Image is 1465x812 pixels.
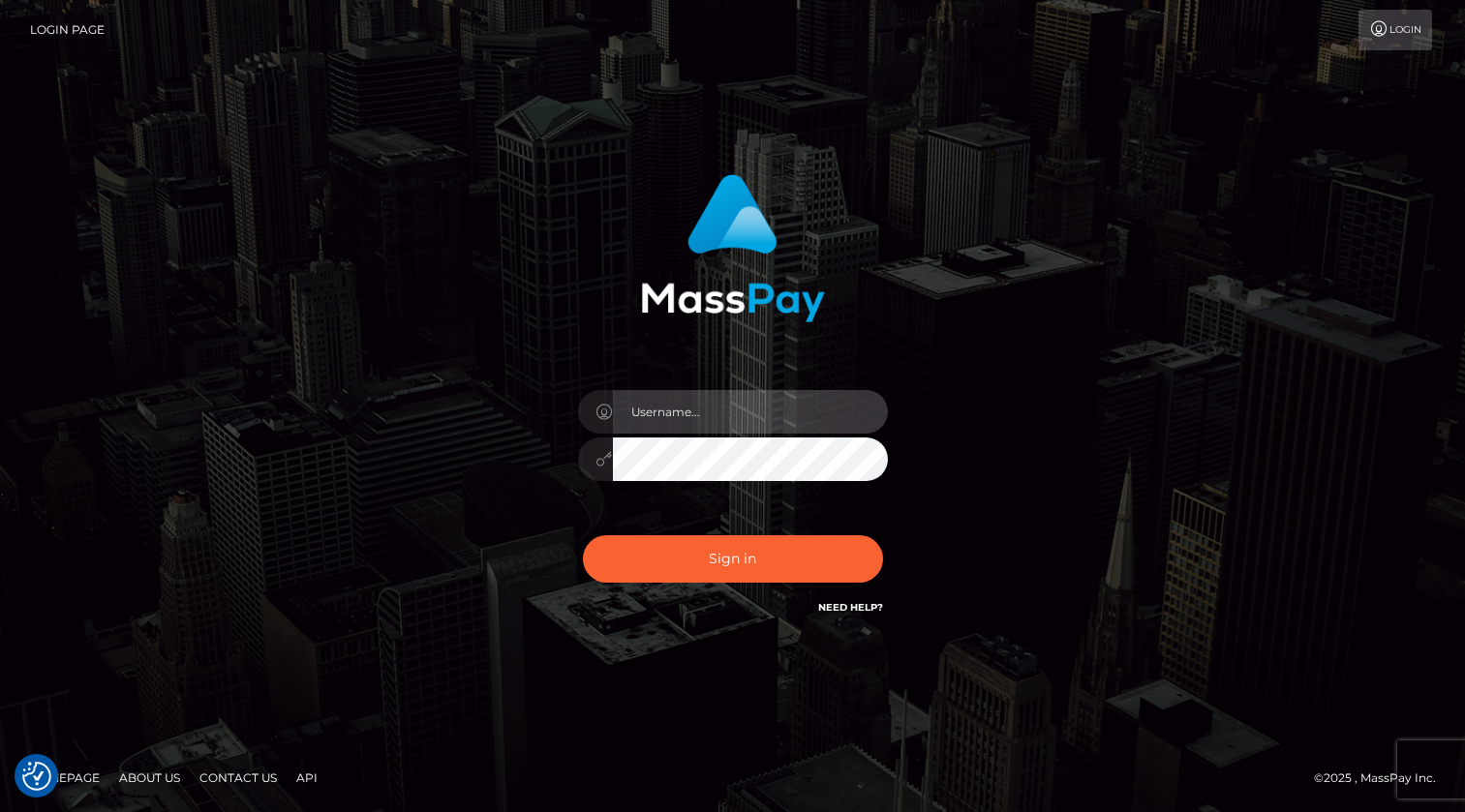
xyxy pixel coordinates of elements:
[22,762,51,791] button: Consent Preferences
[1358,10,1432,50] a: Login
[111,763,188,793] a: About Us
[641,174,825,322] img: MassPay Login
[30,10,105,50] a: Login Page
[192,763,285,793] a: Contact Us
[22,762,51,791] img: Revisit consent button
[21,763,107,793] a: Homepage
[613,390,888,434] input: Username...
[583,535,883,583] button: Sign in
[818,601,883,614] a: Need Help?
[289,763,325,793] a: API
[1314,767,1450,789] div: © 2025 , MassPay Inc.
